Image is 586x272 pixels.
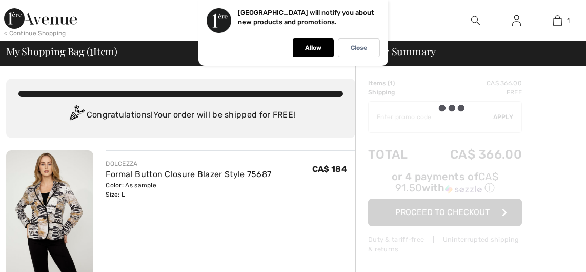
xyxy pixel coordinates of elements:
a: Formal Button Closure Blazer Style 75687 [106,169,271,179]
div: Color: As sample Size: L [106,181,271,199]
div: Order Summary [349,46,580,56]
img: My Bag [553,14,562,27]
img: Congratulation2.svg [66,105,87,126]
img: My Info [512,14,521,27]
a: Sign In [504,14,529,27]
p: Close [351,44,367,52]
div: Congratulations! Your order will be shipped for FREE! [18,105,343,126]
img: search the website [471,14,480,27]
img: 1ère Avenue [4,8,77,29]
span: 1 [567,16,570,25]
span: CA$ 184 [312,164,347,174]
div: DOLCEZZA [106,159,271,168]
iframe: Opens a widget where you can find more information [521,241,576,267]
span: My Shopping Bag ( Item) [6,46,117,56]
p: Allow [305,44,321,52]
p: [GEOGRAPHIC_DATA] will notify you about new products and promotions. [238,9,374,26]
div: < Continue Shopping [4,29,66,38]
a: 1 [537,14,577,27]
span: 1 [90,44,93,57]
